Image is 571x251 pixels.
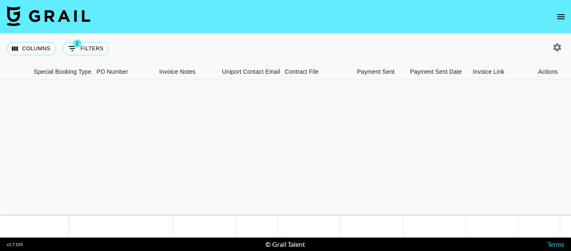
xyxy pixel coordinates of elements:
div: Payment Sent Date [406,64,469,80]
img: Grail Talent [7,6,90,26]
div: Contract File [280,64,343,80]
div: Actions [538,64,558,80]
div: Actions [531,64,565,80]
div: Contract File [285,64,319,80]
div: Invoice Link [473,64,505,80]
button: Show filters [63,42,109,55]
div: Special Booking Type [34,64,91,80]
a: Terms [547,240,564,248]
div: v 1.7.105 [7,242,23,247]
div: Special Booking Type [30,64,92,80]
div: Invoice Link [469,64,531,80]
div: Payment Sent Date [410,64,462,80]
div: PO Number [97,64,128,80]
span: 2 [73,39,82,48]
div: Uniport Contact Email [218,64,280,80]
button: open drawer [553,8,569,25]
button: Select columns [7,42,56,55]
div: Invoice Notes [159,64,196,80]
div: Payment Sent [357,64,395,80]
div: PO Number [92,64,155,80]
div: Payment Sent [343,64,406,80]
div: © Grail Talent [265,240,305,248]
div: Uniport Contact Email [222,64,280,80]
div: Invoice Notes [155,64,218,80]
